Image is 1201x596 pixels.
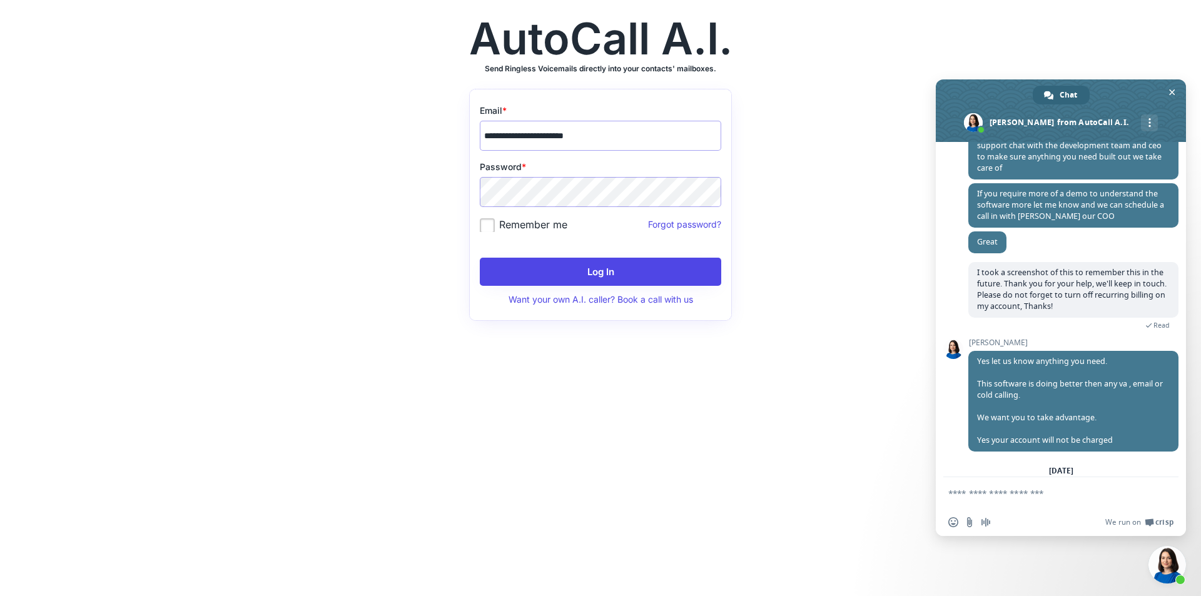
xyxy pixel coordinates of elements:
[1155,517,1173,527] span: Crisp
[1049,467,1073,475] div: [DATE]
[948,517,958,527] span: Insert an emoji
[1105,517,1141,527] span: We run on
[582,356,619,370] a: privacy
[977,236,998,247] span: Great
[977,188,1164,221] span: If you require more of a demo to understand the software more let me know and we can schedule a c...
[1105,517,1173,527] a: We run onCrisp
[582,370,619,383] a: terms
[1153,321,1170,330] span: Read
[567,218,721,231] div: Forgot password?
[948,488,1146,499] textarea: Compose your message...
[1060,86,1077,104] span: Chat
[480,161,721,173] div: Password
[977,267,1167,311] span: I took a screenshot of this to remember this in the future. Thank you for your help, we'll keep i...
[965,517,975,527] span: Send a file
[480,293,721,306] div: Want your own A.I. caller? Book a call with us
[480,104,721,117] div: Email
[1033,86,1090,104] div: Chat
[480,258,721,286] button: Log In
[469,17,732,61] div: AutoCall A.I.
[480,218,567,231] label: Remember me
[977,356,1163,445] span: Yes let us know anything you need. This software is doing better then any va , email or cold call...
[1141,114,1158,131] div: More channels
[968,338,1178,347] span: [PERSON_NAME]
[485,64,716,74] h3: Send Ringless Voicemails directly into your contacts' mailboxes.
[1165,86,1178,99] span: Close chat
[1148,546,1186,583] div: Close chat
[981,517,991,527] span: Audio message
